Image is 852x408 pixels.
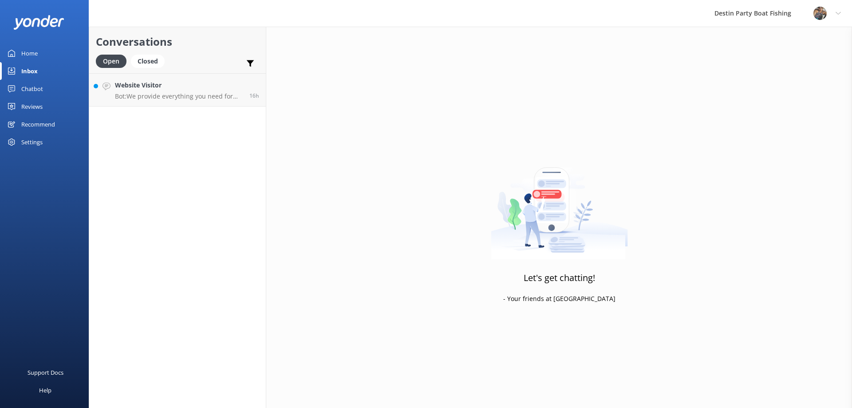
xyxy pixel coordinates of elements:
a: Closed [131,56,169,66]
img: 250-1666038197.jpg [813,7,827,20]
div: Chatbot [21,80,43,98]
h4: Website Visitor [115,80,243,90]
div: Recommend [21,115,55,133]
a: Open [96,56,131,66]
a: Website VisitorBot:We provide everything you need for fishing, including licenses, bait, ice, rod... [89,73,266,107]
span: Aug 20 2025 05:23pm (UTC -05:00) America/Cancun [249,92,259,99]
div: Closed [131,55,165,68]
div: Help [39,381,51,399]
div: Reviews [21,98,43,115]
div: Home [21,44,38,62]
div: Open [96,55,126,68]
p: Bot: We provide everything you need for fishing, including licenses, bait, ice, rods, reels, and ... [115,92,243,100]
div: Inbox [21,62,38,80]
img: yonder-white-logo.png [13,15,64,30]
p: - Your friends at [GEOGRAPHIC_DATA] [503,294,615,304]
img: artwork of a man stealing a conversation from at giant smartphone [491,149,628,260]
h2: Conversations [96,33,259,50]
h3: Let's get chatting! [524,271,595,285]
div: Settings [21,133,43,151]
div: Support Docs [28,364,63,381]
